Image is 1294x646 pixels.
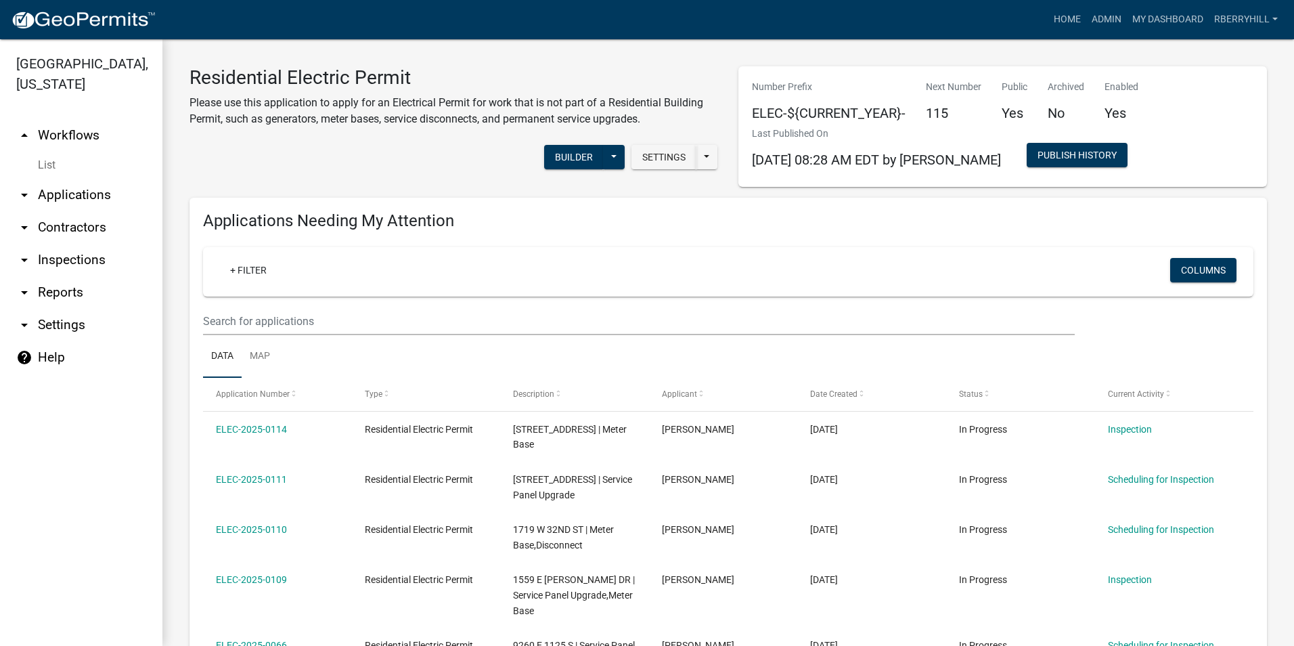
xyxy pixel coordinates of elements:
span: Date Created [810,389,857,399]
a: Inspection [1108,424,1152,435]
datatable-header-cell: Applicant [649,378,798,410]
p: Archived [1048,80,1084,94]
button: Publish History [1027,143,1128,167]
i: arrow_drop_down [16,252,32,268]
a: My Dashboard [1127,7,1209,33]
a: Scheduling for Inspection [1108,474,1214,485]
h5: No [1048,105,1084,121]
span: Levi Biggs [662,474,734,485]
span: 09/18/2025 [810,424,838,435]
span: Description [513,389,554,399]
h5: Yes [1105,105,1138,121]
datatable-header-cell: Status [946,378,1095,410]
a: Map [242,335,278,379]
i: help [16,349,32,366]
h4: Applications Needing My Attention [203,211,1253,231]
a: ELEC-2025-0110 [216,524,287,535]
a: ELEC-2025-0109 [216,574,287,585]
a: Admin [1086,7,1127,33]
span: In Progress [959,574,1007,585]
p: Please use this application to apply for an Electrical Permit for work that is not part of a Resi... [189,95,718,127]
datatable-header-cell: Date Created [797,378,946,410]
span: Residential Electric Permit [365,474,473,485]
datatable-header-cell: Current Activity [1094,378,1243,410]
span: 1559 E MARTHA DR | Service Panel Upgrade,Meter Base [513,574,635,616]
datatable-header-cell: Description [500,378,649,410]
a: Data [203,335,242,379]
i: arrow_drop_down [16,284,32,301]
span: Residential Electric Permit [365,524,473,535]
input: Search for applications [203,307,1075,335]
span: Application Number [216,389,290,399]
p: Enabled [1105,80,1138,94]
span: 1719 W 32ND ST | Meter Base,Disconnect [513,524,614,551]
a: + Filter [219,258,277,282]
a: ELEC-2025-0111 [216,474,287,485]
span: Type [365,389,382,399]
p: Public [1002,80,1027,94]
p: Number Prefix [752,80,906,94]
h5: 115 [926,105,981,121]
a: Inspection [1108,574,1152,585]
span: Residential Electric Permit [365,574,473,585]
span: Applicant [662,389,697,399]
span: 09/09/2025 [810,574,838,585]
i: arrow_drop_down [16,219,32,236]
h5: Yes [1002,105,1027,121]
span: Levi Biggs [662,424,734,435]
datatable-header-cell: Application Number [203,378,352,410]
span: 400 W 6TH ST | Service Panel Upgrade [513,474,632,500]
a: Scheduling for Inspection [1108,524,1214,535]
a: ELEC-2025-0114 [216,424,287,435]
span: 09/15/2025 [810,524,838,535]
span: 1508 E 34TH ST | Meter Base [513,424,627,450]
a: rberryhill [1209,7,1283,33]
p: Last Published On [752,127,1001,141]
wm-modal-confirm: Workflow Publish History [1027,151,1128,162]
i: arrow_drop_down [16,317,32,333]
span: In Progress [959,524,1007,535]
button: Columns [1170,258,1236,282]
button: Builder [544,145,604,169]
span: 09/15/2025 [810,474,838,485]
span: [DATE] 08:28 AM EDT by [PERSON_NAME] [752,152,1001,168]
span: Christopher Biddle [662,524,734,535]
span: Current Activity [1108,389,1164,399]
p: Next Number [926,80,981,94]
span: In Progress [959,474,1007,485]
button: Settings [631,145,696,169]
datatable-header-cell: Type [352,378,501,410]
i: arrow_drop_down [16,187,32,203]
h3: Residential Electric Permit [189,66,718,89]
a: Home [1048,7,1086,33]
h5: ELEC-${CURRENT_YEAR}- [752,105,906,121]
span: stephen fox [662,574,734,585]
span: Status [959,389,983,399]
span: In Progress [959,424,1007,435]
span: Residential Electric Permit [365,424,473,435]
i: arrow_drop_up [16,127,32,144]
